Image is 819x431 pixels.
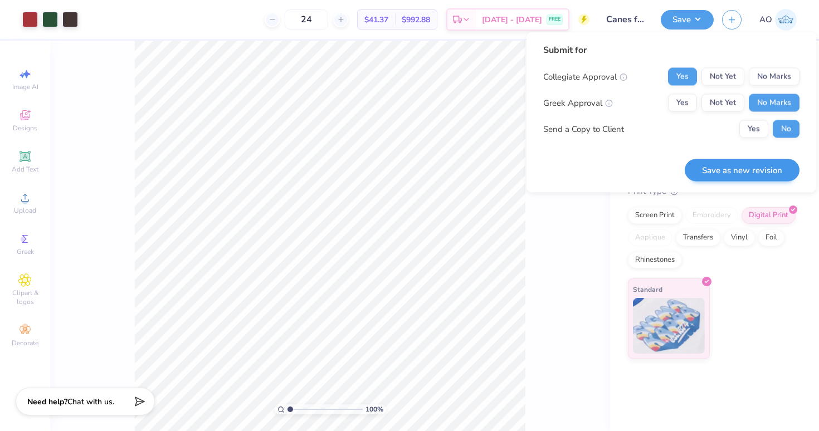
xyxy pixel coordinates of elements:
span: Chat with us. [67,396,114,407]
span: Upload [14,206,36,215]
span: $992.88 [402,14,430,26]
span: 100 % [365,404,383,414]
button: No [773,120,799,138]
button: No Marks [749,94,799,112]
button: Yes [668,68,697,86]
div: Foil [758,229,784,246]
button: Not Yet [701,94,744,112]
button: Save [661,10,714,30]
div: Digital Print [742,207,796,224]
span: Designs [13,124,37,133]
img: Anton Ocasio [775,9,797,31]
div: Vinyl [724,229,755,246]
span: [DATE] - [DATE] [482,14,542,26]
div: Rhinestones [628,252,682,268]
button: Yes [668,94,697,112]
span: Greek [17,247,34,256]
div: Screen Print [628,207,682,224]
button: Yes [739,120,768,138]
strong: Need help? [27,396,67,407]
span: FREE [549,16,560,23]
button: Not Yet [701,68,744,86]
span: Image AI [12,82,38,91]
div: Applique [628,229,672,246]
span: Add Text [12,165,38,174]
div: Embroidery [685,207,738,224]
div: Transfers [676,229,720,246]
div: Collegiate Approval [543,70,627,83]
div: Send a Copy to Client [543,123,624,135]
img: Standard [633,298,705,354]
a: AO [759,9,797,31]
span: Clipart & logos [6,288,45,306]
div: Submit for [543,43,799,57]
button: No Marks [749,68,799,86]
span: Standard [633,283,662,295]
span: AO [759,13,772,26]
span: $41.37 [364,14,388,26]
div: Greek Approval [543,96,613,109]
span: Decorate [12,339,38,347]
button: Save as new revision [685,159,799,182]
input: – – [285,9,328,30]
input: Untitled Design [598,8,652,31]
